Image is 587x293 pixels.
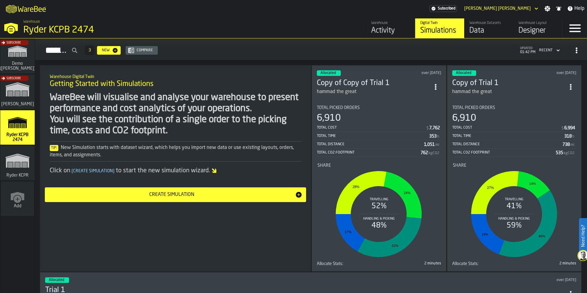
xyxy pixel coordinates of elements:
div: Activity [371,26,410,36]
div: 2 minutes [380,261,441,266]
div: title-Getting Started with Simulations [45,70,306,92]
div: stat-Total Picked Orders [452,105,577,157]
div: status-3 2 [452,70,476,76]
div: Title [317,105,441,110]
div: ItemListCard-DashboardItemContainer [312,65,446,272]
div: stat-Allocate Stats: [317,261,441,266]
label: button-toggle-Menu [563,18,587,38]
span: kgCO2 [564,151,574,155]
span: Subscribe [6,41,21,45]
div: Total Time [452,134,565,138]
label: button-toggle-Settings [542,6,553,12]
span: Create Simulation [70,169,116,173]
div: Digital Twin [420,21,459,25]
a: link-to-/wh/i/e7c9458a-e06e-4081-83c7-e9dda86d60fd/simulations [0,146,35,182]
div: Total Cost [317,126,426,130]
span: kgCO2 [429,151,439,155]
span: [ [72,169,73,173]
span: Subscribe [6,77,21,80]
label: Need Help? [580,219,586,253]
div: Compare [134,48,155,53]
h2: button-Simulations [35,38,587,60]
div: hammad the great [452,88,492,96]
a: link-to-/wh/i/6e75ca76-5d2a-421d-9cf8-aa2a15e978bf/feed/ [366,18,415,38]
div: Total CO2 Footprint [317,150,421,155]
div: Title [452,105,577,110]
button: button-New [97,46,121,55]
div: Title [452,261,513,266]
div: Stat Value [556,150,563,155]
div: hammad the great [452,88,566,96]
span: Ryder KCPB 2474 [3,132,32,142]
div: Total Distance [317,142,424,146]
span: Tip: [50,145,58,151]
div: DropdownMenuValue-hammad Siddiqui Siddiqui [464,6,531,11]
div: stat-Total Picked Orders [317,105,441,157]
span: h [572,135,574,139]
span: 01:42 PM [520,50,535,54]
div: Updated: 5/15/2024, 11:38:34 AM Created: 5/15/2024, 11:34:31 AM [527,71,576,75]
span: Allocated [49,278,64,282]
span: Ryder KCPR [5,173,30,178]
span: Total Picked Orders [317,105,360,110]
div: ItemListCard- [40,65,311,272]
span: Subscribed [438,6,455,11]
div: Title [317,261,378,266]
h3: Copy of Trial 1 [452,78,566,88]
div: ButtonLoadMore-Load More-Prev-First-Last [82,45,97,55]
label: button-toggle-Notifications [553,6,564,12]
div: Stat Value [424,142,435,147]
button: button-Compare [126,46,158,55]
div: Total Distance [452,142,563,146]
span: Total Picked Orders [452,105,495,110]
a: link-to-/wh/i/ae262b09-a505-4f79-8882-032704c3745f/simulations [0,75,35,110]
label: button-toggle-Help [565,5,587,12]
div: Updated: 5/15/2024, 10:30:40 AM Created: 5/14/2024, 4:36:40 PM [323,278,576,282]
div: Data [469,26,508,36]
div: New Simulation starts with dataset wizard, which helps you import new data or use existing layout... [50,144,301,159]
div: Warehouse Datasets [469,21,508,25]
h3: Copy of Copy of Trial 1 [317,78,430,88]
span: Warehouse [23,20,40,24]
div: Designer [519,26,558,36]
div: WareBee will visualise and analyse your warehouse to present performance and cost analytics of yo... [50,92,301,136]
span: h [437,135,439,139]
div: stat-Share [317,163,441,260]
div: Total Cost [452,126,561,130]
div: DropdownMenuValue-4 [537,47,561,54]
div: DropdownMenuValue-4 [539,48,553,53]
a: link-to-/wh/i/6e75ca76-5d2a-421d-9cf8-aa2a15e978bf/data [464,18,513,38]
span: Allocated [321,71,336,75]
div: status-3 2 [317,70,341,76]
span: Allocated [456,71,471,75]
span: Allocate Stats: [452,261,479,266]
div: Warehouse Layout [519,21,558,25]
a: link-to-/wh/i/6e75ca76-5d2a-421d-9cf8-aa2a15e978bf/settings/billing [430,5,457,12]
a: link-to-/wh/new [1,182,34,217]
span: Allocate Stats: [317,261,343,266]
div: Stat Value [562,142,570,147]
div: Total Time [317,134,429,138]
section: card-SimulationDashboardCard-allocated [317,100,441,266]
div: Title [453,163,576,168]
div: ItemListCard-DashboardItemContainer [447,65,582,272]
div: Total CO2 Footprint [452,150,556,155]
div: Stat Value [564,134,572,139]
div: Click on to start the new simulation wizard. [50,166,301,175]
div: Title [317,163,441,168]
span: mi [570,143,574,147]
span: Share [453,163,466,168]
div: 6,910 [452,113,476,124]
span: Getting Started with Simulations [50,79,154,89]
div: 6,910 [317,113,341,124]
span: Help [574,5,585,12]
div: Stat Value [421,150,428,155]
a: link-to-/wh/i/6e75ca76-5d2a-421d-9cf8-aa2a15e978bf/simulations [415,18,464,38]
div: hammad the great [317,88,430,96]
span: 3 [88,48,91,53]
